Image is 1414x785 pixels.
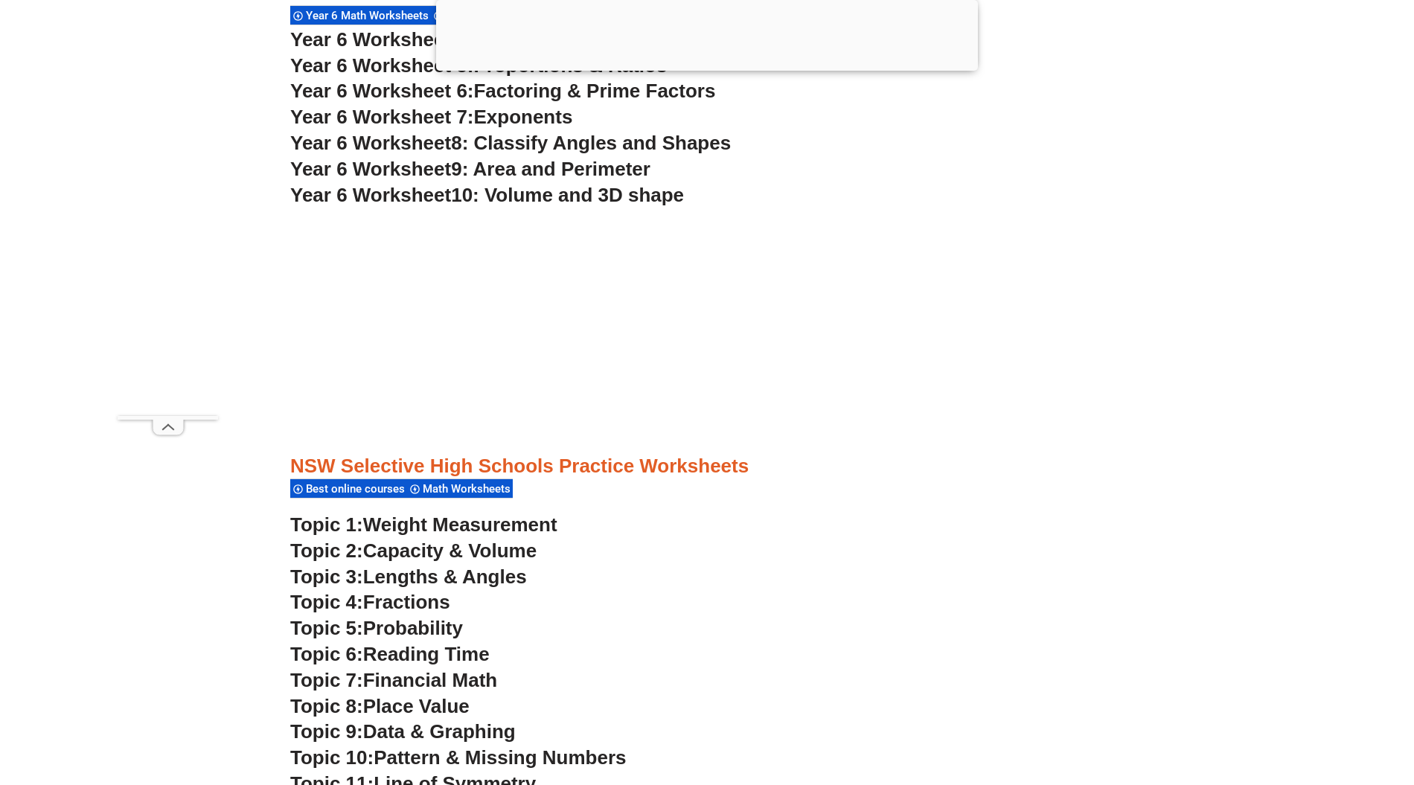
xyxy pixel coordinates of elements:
[363,669,497,691] span: Financial Math
[290,695,470,717] a: Topic 8:Place Value
[451,184,684,206] span: 10: Volume and 3D shape
[260,222,1154,431] iframe: Advertisement
[306,482,409,496] span: Best online courses
[290,565,363,588] span: Topic 3:
[290,28,474,51] span: Year 6 Worksheet 4:
[290,565,527,588] a: Topic 3:Lengths & Angles
[290,591,363,613] span: Topic 4:
[290,106,572,128] a: Year 6 Worksheet 7:Exponents
[290,746,374,769] span: Topic 10:
[290,54,474,77] span: Year 6 Worksheet 5:
[290,132,451,154] span: Year 6 Worksheet
[290,669,497,691] a: Topic 7:Financial Math
[290,539,537,562] a: Topic 2:Capacity & Volume
[290,54,667,77] a: Year 6 Worksheet 5:Proportions & Ratios
[290,539,363,562] span: Topic 2:
[290,106,474,128] span: Year 6 Worksheet 7:
[451,158,650,180] span: 9: Area and Perimeter
[363,565,527,588] span: Lengths & Angles
[1166,617,1414,785] iframe: Chat Widget
[451,132,731,154] span: 8: Classify Angles and Shapes
[290,80,715,102] a: Year 6 Worksheet 6:Factoring & Prime Factors
[290,28,555,51] a: Year 6 Worksheet 4:Percents
[290,184,684,206] a: Year 6 Worksheet10: Volume and 3D shape
[363,591,450,613] span: Fractions
[290,158,451,180] span: Year 6 Worksheet
[431,5,537,25] div: Math Worksheets
[118,39,218,416] iframe: Advertisement
[290,80,474,102] span: Year 6 Worksheet 6:
[407,478,513,499] div: Math Worksheets
[290,669,363,691] span: Topic 7:
[363,513,557,536] span: Weight Measurement
[474,106,573,128] span: Exponents
[290,591,450,613] a: Topic 4:Fractions
[290,695,363,717] span: Topic 8:
[363,539,537,562] span: Capacity & Volume
[290,720,516,743] a: Topic 9:Data & Graphing
[363,643,490,665] span: Reading Time
[423,482,515,496] span: Math Worksheets
[290,617,463,639] a: Topic 5:Probability
[290,184,451,206] span: Year 6 Worksheet
[474,54,668,77] span: Proportions & Ratios
[290,617,363,639] span: Topic 5:
[290,720,363,743] span: Topic 9:
[363,720,516,743] span: Data & Graphing
[290,454,1124,479] h3: NSW Selective High Schools Practice Worksheets
[374,746,626,769] span: Pattern & Missing Numbers
[290,513,363,536] span: Topic 1:
[290,158,650,180] a: Year 6 Worksheet9: Area and Perimeter
[290,643,363,665] span: Topic 6:
[290,513,557,536] a: Topic 1:Weight Measurement
[363,695,470,717] span: Place Value
[290,643,490,665] a: Topic 6:Reading Time
[290,132,731,154] a: Year 6 Worksheet8: Classify Angles and Shapes
[363,617,463,639] span: Probability
[290,746,626,769] a: Topic 10:Pattern & Missing Numbers
[290,478,407,499] div: Best online courses
[290,5,431,25] div: Year 6 Math Worksheets
[474,80,716,102] span: Factoring & Prime Factors
[306,9,433,22] span: Year 6 Math Worksheets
